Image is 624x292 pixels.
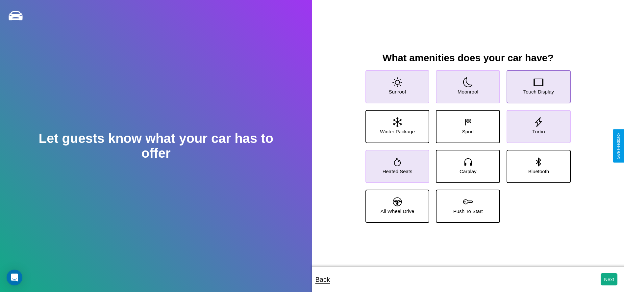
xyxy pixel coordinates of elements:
div: Open Intercom Messenger [7,270,22,285]
div: Give Feedback [616,133,621,159]
p: Push To Start [453,207,483,216]
p: Bluetooth [528,167,549,176]
p: Carplay [460,167,477,176]
p: Moonroof [458,87,478,96]
h2: Let guests know what your car has to offer [31,131,281,161]
p: Touch Display [523,87,554,96]
button: Next [601,273,617,285]
p: All Wheel Drive [381,207,414,216]
p: Heated Seats [383,167,412,176]
h3: What amenities does your car have? [359,52,577,64]
p: Turbo [532,127,545,136]
p: Back [315,274,330,285]
p: Sport [462,127,474,136]
p: Sunroof [389,87,406,96]
p: Winter Package [380,127,415,136]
